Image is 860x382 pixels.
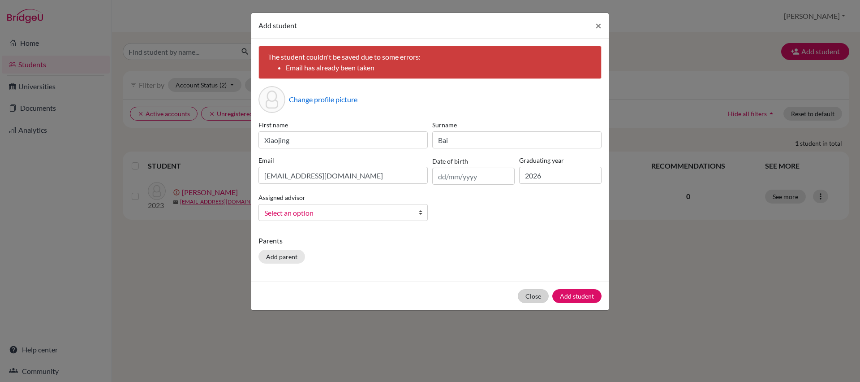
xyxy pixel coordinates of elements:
label: Date of birth [432,156,468,166]
input: dd/mm/yyyy [432,168,515,185]
div: Profile picture [258,86,285,113]
button: Close [518,289,549,303]
button: Close [588,13,609,38]
span: Add student [258,21,297,30]
label: Email [258,156,428,165]
label: Surname [432,120,602,130]
li: Email has already been taken [286,62,592,73]
div: The student couldn't be saved due to some errors: [258,46,602,79]
span: Select an option [264,207,410,219]
button: Add student [552,289,602,303]
button: Add parent [258,250,305,264]
p: Parents [258,235,602,246]
label: First name [258,120,428,130]
label: Assigned advisor [258,193,305,202]
span: × [595,19,602,32]
label: Graduating year [519,156,602,165]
